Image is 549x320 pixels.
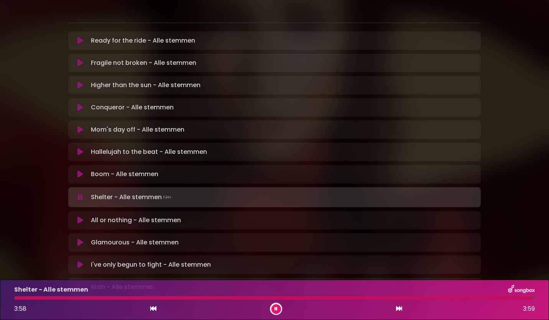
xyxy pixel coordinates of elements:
[91,216,181,225] p: All or nothing - Alle stemmen
[14,304,26,313] span: 3:58
[91,260,211,269] p: I've only begun to fight - Alle stemmen
[91,170,158,179] p: Boom - Alle stemmen
[91,36,195,45] p: Ready for the ride - Alle stemmen
[91,192,173,203] p: Shelter - Alle stemmen
[91,103,174,112] p: Conqueror - Alle stemmen
[91,147,207,157] p: Hallelujah to the beat - Alle stemmen
[508,285,535,295] img: songbox-logo-white.png
[91,58,196,68] p: Fragile not broken - Alle stemmen
[162,192,173,203] img: waveform4.gif
[14,285,88,294] p: Shelter - Alle stemmen
[91,238,179,247] p: Glamourous - Alle stemmen
[523,304,535,313] span: 3:59
[91,125,184,134] p: Mom's day off - Alle stemmen
[91,81,201,90] p: Higher than the sun - Alle stemmen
